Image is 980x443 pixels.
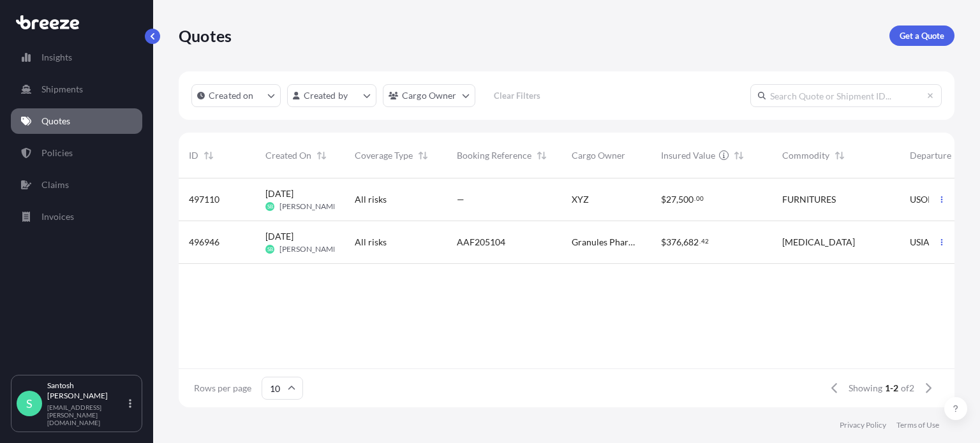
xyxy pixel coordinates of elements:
[279,244,340,254] span: [PERSON_NAME]
[900,29,944,42] p: Get a Quote
[11,204,142,229] a: Invoices
[11,76,142,102] a: Shipments
[189,236,219,249] span: 496946
[191,84,281,107] button: createdOn Filter options
[415,148,431,163] button: Sort
[11,172,142,198] a: Claims
[11,108,142,134] a: Quotes
[314,148,329,163] button: Sort
[731,148,746,163] button: Sort
[209,89,254,102] p: Created on
[683,238,699,247] span: 682
[494,89,540,102] p: Clear Filters
[304,89,348,102] p: Created by
[267,243,273,256] span: SB
[910,236,937,249] span: USIAD
[782,193,836,206] span: FURNITURES
[47,381,126,401] p: Santosh [PERSON_NAME]
[41,210,74,223] p: Invoices
[11,45,142,70] a: Insights
[782,149,829,162] span: Commodity
[482,85,553,106] button: Clear Filters
[661,195,666,204] span: $
[26,397,33,410] span: S
[701,239,709,243] span: 42
[265,149,311,162] span: Created On
[696,196,704,201] span: 00
[896,420,939,430] a: Terms of Use
[41,51,72,64] p: Insights
[750,84,942,107] input: Search Quote or Shipment ID...
[666,195,676,204] span: 27
[457,193,464,206] span: —
[534,148,549,163] button: Sort
[41,147,73,159] p: Policies
[179,25,232,46] p: Quotes
[189,149,198,162] span: ID
[457,149,531,162] span: Booking Reference
[267,200,273,213] span: SB
[194,382,251,395] span: Rows per page
[41,83,83,96] p: Shipments
[678,195,694,204] span: 500
[910,193,939,206] span: USORF
[661,149,715,162] span: Insured Value
[661,238,666,247] span: $
[265,187,293,200] span: [DATE]
[910,149,951,162] span: Departure
[832,148,847,163] button: Sort
[782,236,855,249] span: [MEDICAL_DATA]
[901,382,914,395] span: of 2
[889,25,954,46] a: Get a Quote
[457,236,505,249] span: AAF205104
[355,193,387,206] span: All risks
[11,140,142,166] a: Policies
[885,382,898,395] span: 1-2
[694,196,695,201] span: .
[849,382,882,395] span: Showing
[41,178,69,191] p: Claims
[287,84,376,107] button: createdBy Filter options
[676,195,678,204] span: ,
[681,238,683,247] span: ,
[572,193,589,206] span: XYZ
[840,420,886,430] a: Privacy Policy
[47,403,126,426] p: [EMAIL_ADDRESS][PERSON_NAME][DOMAIN_NAME]
[189,193,219,206] span: 497110
[355,236,387,249] span: All risks
[383,84,475,107] button: cargoOwner Filter options
[954,148,969,163] button: Sort
[572,149,625,162] span: Cargo Owner
[279,201,340,212] span: [PERSON_NAME]
[666,238,681,247] span: 376
[355,149,413,162] span: Coverage Type
[265,230,293,243] span: [DATE]
[41,115,70,127] p: Quotes
[201,148,216,163] button: Sort
[402,89,457,102] p: Cargo Owner
[572,236,641,249] span: Granules Pharmaceuticals, Inc
[699,239,701,243] span: .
